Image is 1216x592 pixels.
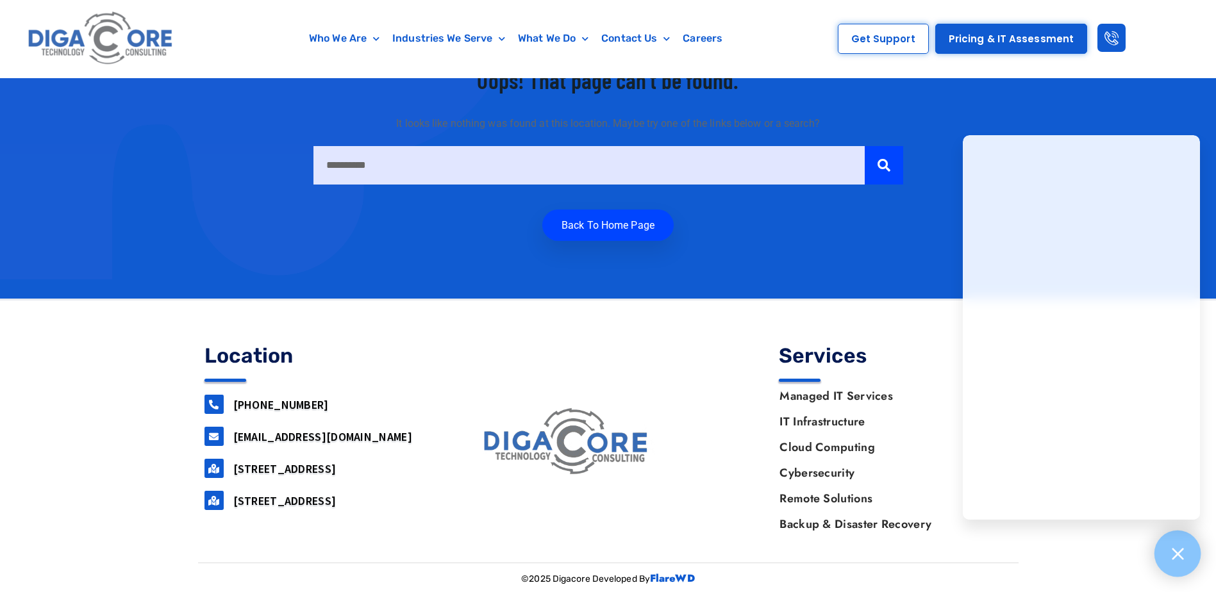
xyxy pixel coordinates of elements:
h3: Oops! That page can’t be found. [313,65,903,95]
nav: Menu [767,383,1012,537]
a: Backup & Disaster Recovery [767,511,1012,537]
a: Remote Solutions [767,486,1012,511]
span: Get Support [851,34,915,44]
h4: Location [204,345,438,366]
a: Get Support [838,24,929,54]
a: Cybersecurity [767,460,1012,486]
p: ©2025 Digacore Developed By [198,570,1019,589]
a: 160 airport road, Suite 201, Lakewood, NJ, 08701 [204,459,224,478]
h4: Services [779,345,1012,366]
iframe: Chatgenie Messenger [963,135,1200,520]
a: What We Do [512,24,595,53]
a: support@digacore.com [204,427,224,446]
a: Contact Us [595,24,676,53]
a: 732-646-5725 [204,395,224,414]
a: Back to home Page [542,210,674,241]
a: [STREET_ADDRESS] [233,461,337,476]
a: Industries We Serve [386,24,512,53]
a: FlareWD [650,571,695,586]
p: It looks like nothing was found at this location. Maybe try one of the links below or a search? [313,115,903,133]
a: Careers [676,24,729,53]
a: [PHONE_NUMBER] [233,397,329,412]
span: Pricing & IT Assessment [949,34,1074,44]
nav: Menu [239,24,792,53]
img: digacore logo [479,402,655,480]
a: Cloud Computing [767,434,1012,460]
a: [STREET_ADDRESS] [233,493,337,508]
a: Pricing & IT Assessment [935,24,1087,54]
a: 2917 Penn Forest Blvd, Roanoke, VA 24018 [204,491,224,510]
a: Managed IT Services [767,383,1012,409]
a: IT Infrastructure [767,409,1012,434]
img: Digacore logo 1 [24,6,178,71]
a: Who We Are [303,24,386,53]
a: [EMAIL_ADDRESS][DOMAIN_NAME] [233,429,412,444]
